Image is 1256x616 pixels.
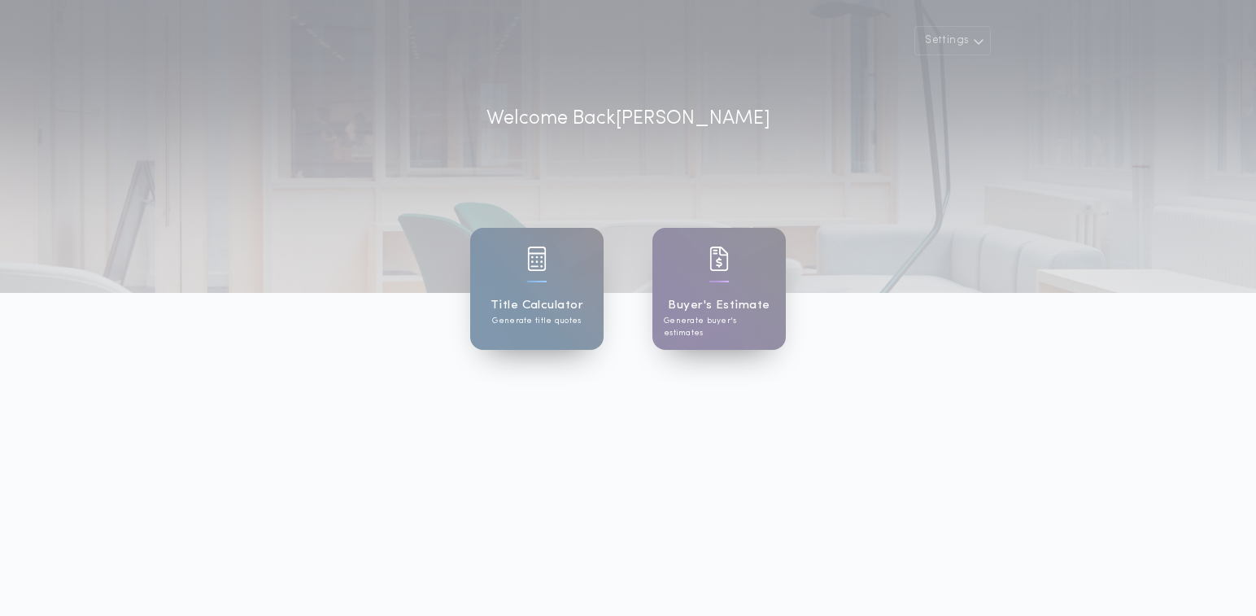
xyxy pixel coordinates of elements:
[470,228,604,350] a: card iconTitle CalculatorGenerate title quotes
[486,104,770,133] p: Welcome Back [PERSON_NAME]
[652,228,786,350] a: card iconBuyer's EstimateGenerate buyer's estimates
[914,26,991,55] button: Settings
[492,315,581,327] p: Generate title quotes
[664,315,774,339] p: Generate buyer's estimates
[709,247,729,271] img: card icon
[527,247,547,271] img: card icon
[491,296,583,315] h1: Title Calculator
[668,296,770,315] h1: Buyer's Estimate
